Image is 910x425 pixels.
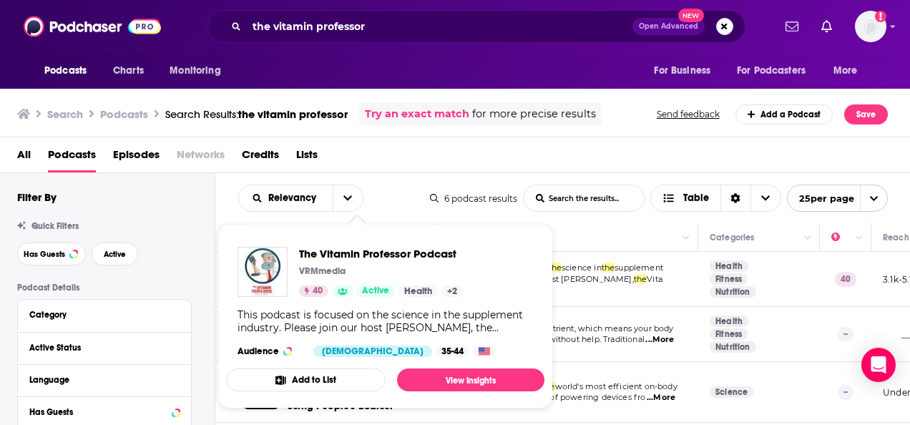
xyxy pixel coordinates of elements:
span: Table [683,193,709,203]
p: 40 [835,272,856,286]
a: Health [710,260,748,272]
img: Podchaser - Follow, Share and Rate Podcasts [24,13,161,40]
span: supplement [615,263,663,273]
a: Add a Podcast [735,104,833,124]
span: Has Guests [24,250,65,258]
div: Sort Direction [720,185,750,211]
button: Open AdvancedNew [632,18,705,35]
span: Logged in as HLWG_Interdependence [855,11,886,42]
button: Language [29,371,180,389]
span: D is an essential nutrient, which means your body [476,323,673,333]
span: For Business [654,61,710,81]
button: Send feedback [652,108,724,120]
button: Has Guests [29,403,180,421]
div: Power Score [831,229,851,246]
a: Credits [242,143,279,172]
span: science in [562,263,602,273]
h2: Filter By [17,190,57,204]
a: Health [710,316,748,327]
span: Active [104,250,126,258]
span: Podcasts [44,61,87,81]
span: For Podcasters [737,61,806,81]
p: __ [883,328,910,341]
a: Active [356,285,395,297]
button: Show profile menu [855,11,886,42]
span: 25 per page [788,187,854,210]
span: needs it but can’t make it without help. Traditional [445,334,645,344]
span: for more precise results [472,106,596,122]
span: Charts [113,61,144,81]
span: Relevancy [268,193,321,203]
button: open menu [823,57,876,84]
span: Monitoring [170,61,220,81]
a: The Vitamin Professor Podcast [299,247,463,260]
div: 6 podcast results [430,193,517,204]
a: All [17,143,31,172]
span: the vitamin professor [238,107,348,121]
a: Search Results:the vitamin professor [165,107,348,121]
input: Search podcasts, credits, & more... [247,15,632,38]
a: Nutrition [710,341,756,353]
span: the [634,274,647,284]
span: Active [362,284,389,298]
button: Category [29,306,180,323]
h2: Choose List sort [238,185,363,212]
a: Podcasts [48,143,96,172]
span: Quick Filters [31,221,79,231]
span: Networks [177,143,225,172]
a: Fitness [710,273,748,285]
button: open menu [160,57,239,84]
div: 35-44 [436,346,469,357]
a: Show notifications dropdown [780,14,804,39]
div: Search podcasts, credits, & more... [207,10,745,43]
a: View Insights [397,368,544,391]
div: Language [29,375,170,385]
img: The Vitamin Professor Podcast [238,247,288,297]
a: Lists [296,143,318,172]
div: Active Status [29,343,170,353]
h3: Search [47,107,83,121]
div: Open Intercom Messenger [861,348,896,382]
button: Save [844,104,888,124]
span: New [678,9,704,22]
span: the [602,263,615,273]
span: the [548,263,562,273]
button: open menu [728,57,826,84]
button: open menu [333,185,363,211]
a: Nutrition [710,286,756,298]
a: Charts [104,57,152,84]
div: Category [29,310,170,320]
svg: Add a profile image [875,11,886,22]
p: -- [838,327,853,341]
button: Choose View [650,185,781,212]
button: Active Status [29,338,180,356]
a: 40 [299,285,328,297]
button: Column Actions [851,230,868,247]
button: Active [92,243,138,265]
img: User Profile [855,11,886,42]
span: Open Advanced [639,23,698,30]
a: Episodes [113,143,160,172]
button: Column Actions [799,230,816,247]
a: Try an exact match [365,106,469,122]
div: Categories [710,229,754,246]
span: world's most efficient on-body [555,381,677,391]
button: Column Actions [677,230,695,247]
button: Add to List [226,368,386,391]
button: open menu [644,57,728,84]
a: Health [398,285,438,297]
button: open menu [787,185,888,212]
h3: Audience [238,346,302,357]
div: Has Guests [29,407,167,417]
a: +2 [441,285,463,297]
p: -- [838,385,853,399]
